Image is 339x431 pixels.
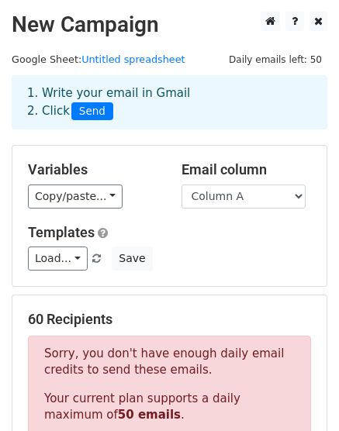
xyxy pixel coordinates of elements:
[118,408,181,422] strong: 50 emails
[182,161,312,178] h5: Email column
[28,184,123,209] a: Copy/paste...
[28,311,311,328] h5: 60 Recipients
[28,161,158,178] h5: Variables
[44,346,295,378] p: Sorry, you don't have enough daily email credits to send these emails.
[71,102,113,121] span: Send
[44,391,295,423] p: Your current plan supports a daily maximum of .
[28,247,88,271] a: Load...
[112,247,152,271] button: Save
[81,53,185,65] a: Untitled spreadsheet
[223,51,327,68] span: Daily emails left: 50
[12,12,327,38] h2: New Campaign
[261,357,339,431] iframe: Chat Widget
[223,53,327,65] a: Daily emails left: 50
[16,84,323,120] div: 1. Write your email in Gmail 2. Click
[12,53,185,65] small: Google Sheet:
[28,224,95,240] a: Templates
